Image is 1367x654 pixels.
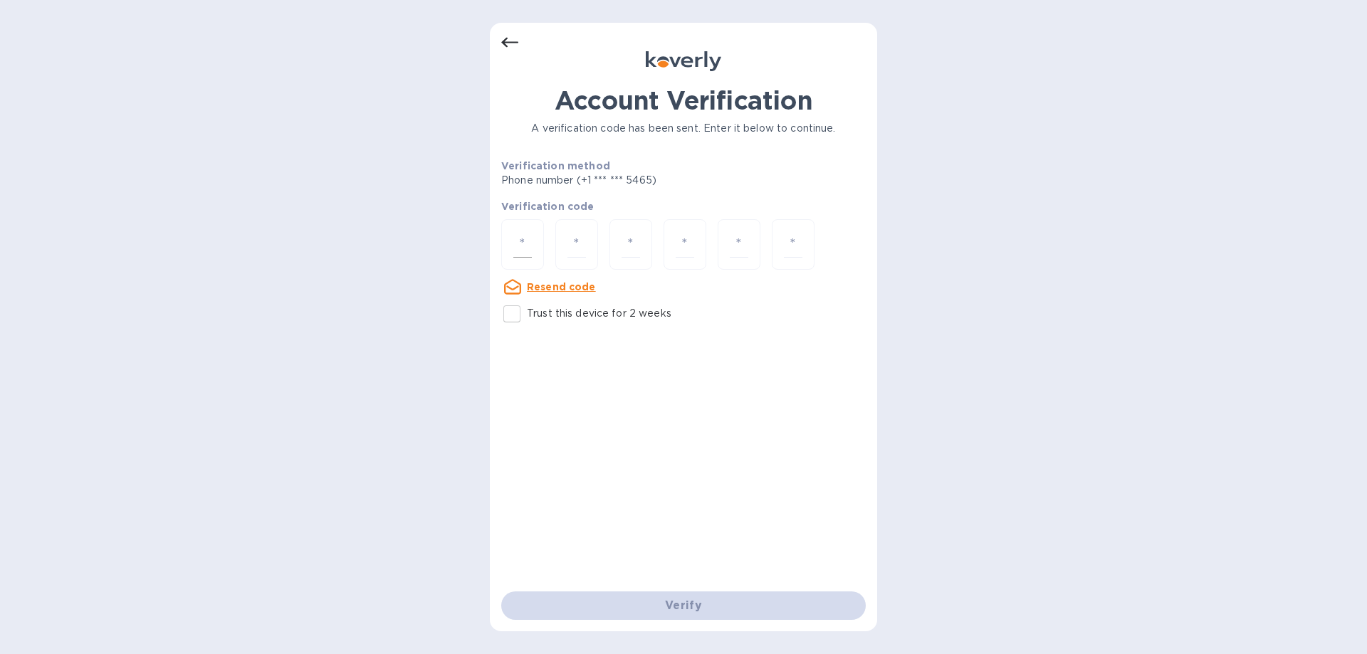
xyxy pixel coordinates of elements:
h1: Account Verification [501,85,866,115]
b: Verification method [501,160,610,172]
p: Phone number (+1 *** *** 5465) [501,173,765,188]
p: Trust this device for 2 weeks [527,306,671,321]
u: Resend code [527,281,596,292]
p: A verification code has been sent. Enter it below to continue. [501,121,866,136]
p: Verification code [501,199,866,213]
